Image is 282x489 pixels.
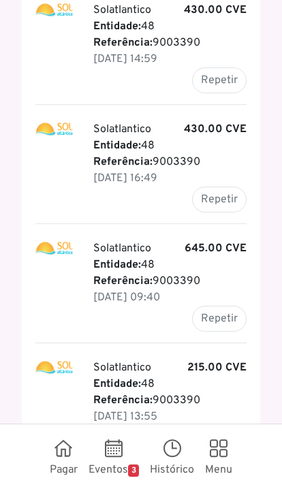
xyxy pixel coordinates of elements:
p: 18 Jun 2025, 15:59 [93,51,247,67]
b: 645.00 CVE [185,240,247,257]
a: Eventos3 [83,430,145,484]
b: Entidade: [93,258,141,272]
p: 28 May 2025, 10:40 [93,289,247,306]
img: Solatlantico [35,3,73,17]
p: Solatlantico [93,240,247,257]
p: 9003390 [93,35,247,51]
p: Solatlantico [93,121,247,138]
p: 48 [93,18,247,35]
p: 05 Jun 2025, 17:49 [93,170,247,187]
button: Repetir [192,67,247,93]
p: 48 [93,376,247,392]
button: Repetir [192,306,247,332]
p: 9003390 [93,392,247,409]
p: 9003390 [93,273,247,289]
a: Histórico [144,430,200,484]
b: 215.00 CVE [187,360,247,376]
p: 48 [93,257,247,273]
p: 48 [93,138,247,154]
b: Referência: [93,394,153,407]
span: 3 [128,464,140,477]
p: Solatlantico [93,2,247,18]
a: Pagar [44,430,83,484]
b: 430.00 CVE [184,121,247,138]
b: Referência: [93,155,153,169]
p: Solatlantico [93,360,247,376]
p: 9003390 [93,154,247,170]
p: 31 Mar 2025, 14:55 [93,409,247,425]
b: Referência: [93,274,153,288]
b: Entidade: [93,139,141,153]
b: 430.00 CVE [184,2,247,18]
img: Solatlantico [35,241,73,255]
b: Referência: [93,36,153,50]
img: Solatlantico [35,122,73,136]
b: Entidade: [93,377,141,391]
img: Solatlantico [35,360,73,375]
b: Entidade: [93,20,141,33]
a: Menu [200,430,238,484]
button: Repetir [192,187,247,212]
